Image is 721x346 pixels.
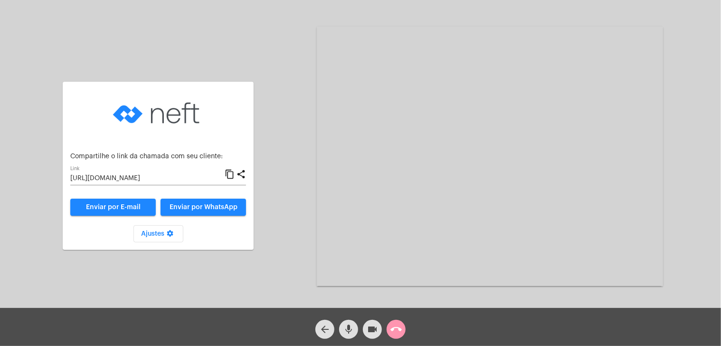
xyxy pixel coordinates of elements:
mat-icon: call_end [390,324,402,335]
mat-icon: arrow_back [319,324,331,335]
a: Enviar por E-mail [70,199,156,216]
mat-icon: settings [164,230,176,241]
mat-icon: mic [343,324,354,335]
button: Enviar por WhatsApp [161,199,246,216]
p: Compartilhe o link da chamada com seu cliente: [70,153,246,160]
mat-icon: content_copy [225,169,235,180]
img: logo-neft-novo-2.png [111,89,206,137]
mat-icon: videocam [367,324,378,335]
span: Enviar por E-mail [86,204,141,211]
span: Enviar por WhatsApp [170,204,237,211]
span: Ajustes [141,231,176,237]
button: Ajustes [133,225,183,242]
mat-icon: share [236,169,246,180]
